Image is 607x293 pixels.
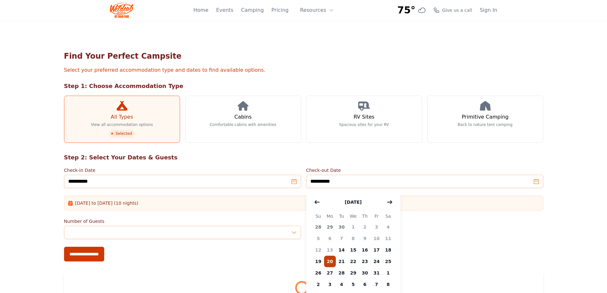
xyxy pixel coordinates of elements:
a: Events [216,6,233,14]
span: 75° [397,4,416,16]
span: Fr [371,212,382,220]
span: 24 [371,256,382,267]
a: Primitive Camping Back to nature tent camping [427,96,543,143]
a: Sign In [480,6,497,14]
span: 20 [324,256,336,267]
span: 31 [371,267,382,279]
span: 7 [336,233,348,244]
button: [DATE] [338,196,368,209]
span: 4 [382,221,394,233]
span: 17 [371,244,382,256]
span: 7 [371,279,382,290]
p: View all accommodation options [91,122,153,127]
span: 26 [313,267,324,279]
span: 6 [359,279,371,290]
span: 30 [359,267,371,279]
span: Th [359,212,371,220]
p: Spacious sites for your RV [339,122,389,127]
p: Back to nature tent camping [458,122,513,127]
button: Resources [296,4,338,17]
h2: Step 2: Select Your Dates & Guests [64,153,543,162]
h3: Primitive Camping [462,113,509,121]
a: Give us a call [433,7,472,13]
span: 3 [324,279,336,290]
a: Cabins Comfortable cabins with amenities [185,96,301,143]
span: 12 [313,244,324,256]
span: 6 [324,233,336,244]
span: Selected [109,130,134,137]
span: Mo [324,212,336,220]
span: Give us a call [442,7,472,13]
a: Home [193,6,208,14]
span: Tu [336,212,348,220]
a: All Types View all accommodation options Selected [64,96,180,143]
span: 5 [347,279,359,290]
h1: Find Your Perfect Campsite [64,51,543,61]
label: Check-in Date [64,167,301,173]
h2: Step 1: Choose Accommodation Type [64,82,543,91]
span: 4 [336,279,348,290]
h3: Cabins [234,113,251,121]
span: 18 [382,244,394,256]
span: 15 [347,244,359,256]
span: 9 [359,233,371,244]
a: RV Sites Spacious sites for your RV [306,96,422,143]
span: [DATE] to [DATE] (10 nights) [75,200,139,206]
span: 28 [313,221,324,233]
h3: RV Sites [354,113,374,121]
p: Select your preferred accommodation type and dates to find available options. [64,66,543,74]
a: Pricing [271,6,289,14]
span: 21 [336,256,348,267]
a: Camping [241,6,264,14]
span: 2 [359,221,371,233]
span: Su [313,212,324,220]
span: 1 [382,267,394,279]
img: Wildcat Logo [110,3,134,18]
span: 11 [382,233,394,244]
h3: All Types [111,113,133,121]
span: 8 [382,279,394,290]
span: 23 [359,256,371,267]
p: Comfortable cabins with amenities [210,122,276,127]
span: 16 [359,244,371,256]
span: 27 [324,267,336,279]
span: 2 [313,279,324,290]
label: Number of Guests [64,218,301,224]
span: 1 [347,221,359,233]
span: 29 [324,221,336,233]
span: 3 [371,221,382,233]
span: Sa [382,212,394,220]
span: 25 [382,256,394,267]
span: 28 [336,267,348,279]
span: 30 [336,221,348,233]
span: 5 [313,233,324,244]
label: Check-out Date [306,167,543,173]
span: We [347,212,359,220]
span: 14 [336,244,348,256]
span: 8 [347,233,359,244]
span: 10 [371,233,382,244]
span: 29 [347,267,359,279]
span: 19 [313,256,324,267]
span: 22 [347,256,359,267]
span: 13 [324,244,336,256]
